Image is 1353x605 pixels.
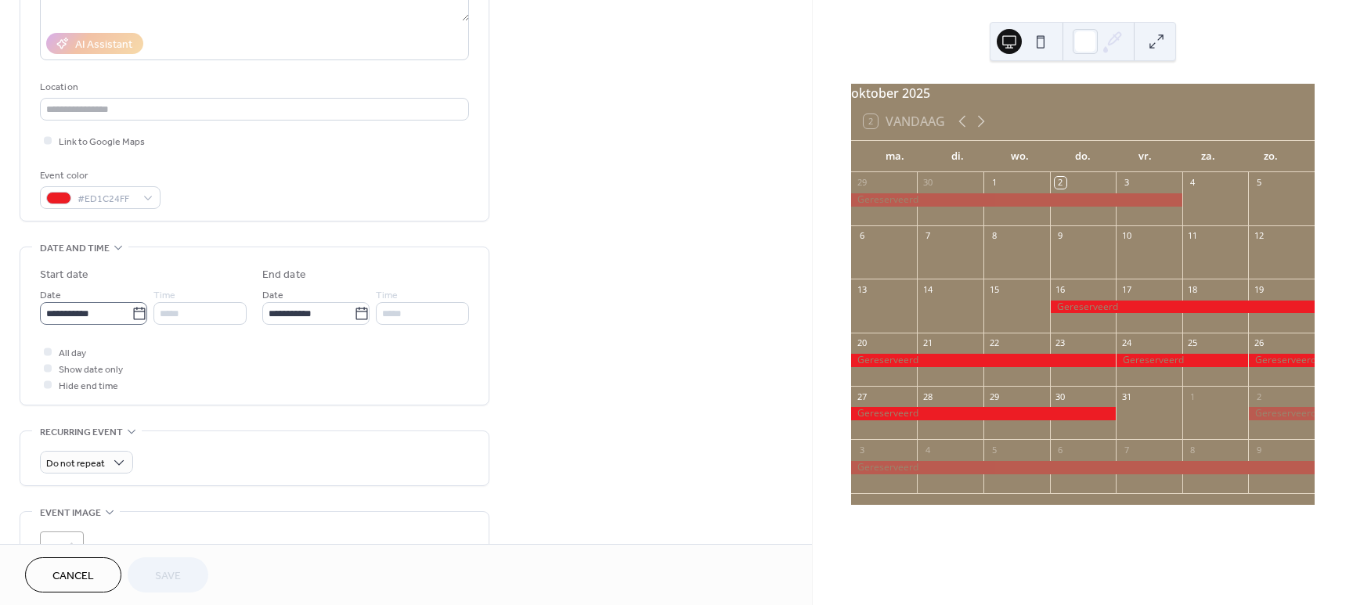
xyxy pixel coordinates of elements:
[851,354,1116,367] div: Gereserveerd
[1177,141,1239,172] div: za.
[1120,230,1132,242] div: 10
[851,461,1315,474] div: Gereserveerd
[1253,391,1265,402] div: 2
[40,240,110,257] span: Date and time
[851,84,1315,103] div: oktober 2025
[988,391,1000,402] div: 29
[1055,177,1066,189] div: 2
[922,177,933,189] div: 30
[376,287,398,304] span: Time
[25,557,121,592] button: Cancel
[40,287,61,304] span: Date
[59,134,145,150] span: Link to Google Maps
[1187,177,1199,189] div: 4
[988,283,1000,295] div: 15
[851,193,1182,207] div: Gereserveerd
[1120,444,1132,456] div: 7
[856,444,868,456] div: 3
[262,287,283,304] span: Date
[988,177,1000,189] div: 1
[851,407,1116,420] div: Gereserveerd
[59,378,118,394] span: Hide end time
[1120,391,1132,402] div: 31
[988,444,1000,456] div: 5
[1055,230,1066,242] div: 9
[856,230,868,242] div: 6
[1248,354,1315,367] div: Gereserveerd
[1120,337,1132,349] div: 24
[922,283,933,295] div: 14
[1052,141,1114,172] div: do.
[1248,407,1315,420] div: Gereserveerd
[1239,141,1302,172] div: zo.
[40,167,157,184] div: Event color
[59,362,123,378] span: Show date only
[1187,391,1199,402] div: 1
[989,141,1052,172] div: wo.
[1120,283,1132,295] div: 17
[40,505,101,521] span: Event image
[40,424,123,441] span: Recurring event
[856,283,868,295] div: 13
[40,531,84,575] div: ;
[59,345,86,362] span: All day
[1055,391,1066,402] div: 30
[922,337,933,349] div: 21
[926,141,989,172] div: di.
[40,267,88,283] div: Start date
[1120,177,1132,189] div: 3
[1114,141,1177,172] div: vr.
[1187,444,1199,456] div: 8
[1055,337,1066,349] div: 23
[922,230,933,242] div: 7
[1055,444,1066,456] div: 6
[1187,283,1199,295] div: 18
[262,267,306,283] div: End date
[988,337,1000,349] div: 22
[1253,337,1265,349] div: 26
[1253,444,1265,456] div: 9
[1253,283,1265,295] div: 19
[922,391,933,402] div: 28
[988,230,1000,242] div: 8
[922,444,933,456] div: 4
[856,177,868,189] div: 29
[1187,230,1199,242] div: 11
[1253,230,1265,242] div: 12
[1050,301,1315,314] div: Gereserveerd
[52,568,94,585] span: Cancel
[1253,177,1265,189] div: 5
[78,191,135,207] span: #ED1C24FF
[1187,337,1199,349] div: 25
[46,455,105,473] span: Do not repeat
[153,287,175,304] span: Time
[856,391,868,402] div: 27
[40,79,466,95] div: Location
[1055,283,1066,295] div: 16
[856,337,868,349] div: 20
[1116,354,1248,367] div: Gereserveerd
[864,141,926,172] div: ma.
